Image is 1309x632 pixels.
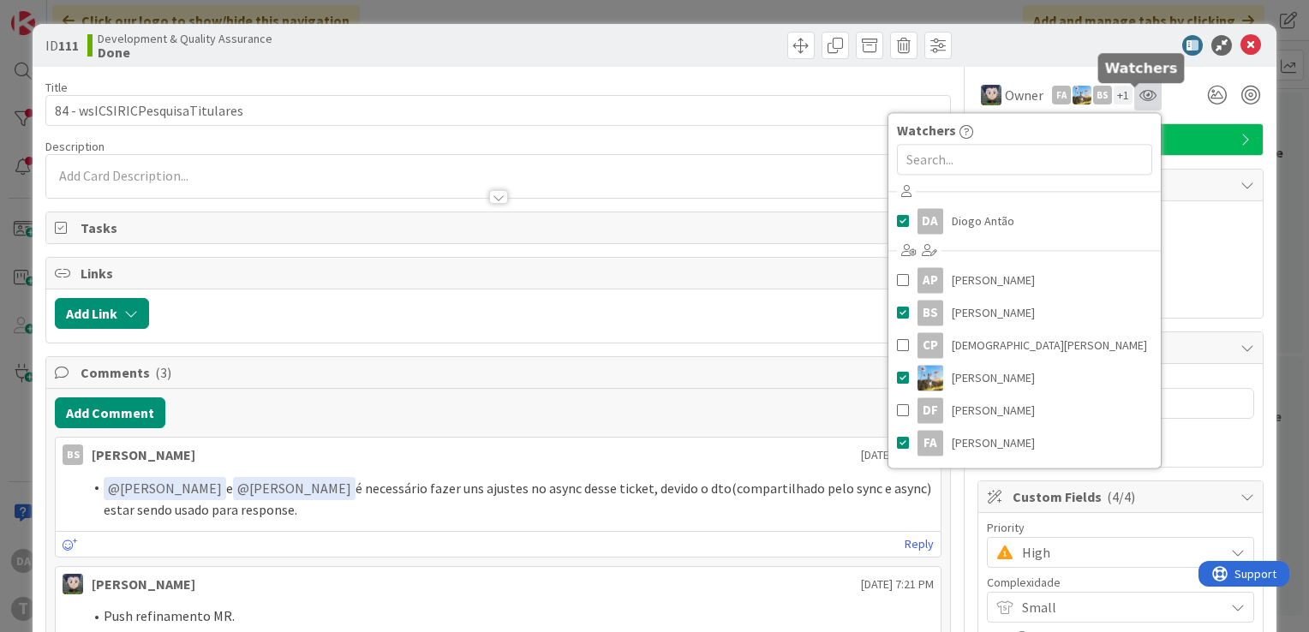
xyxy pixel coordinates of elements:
div: FA [917,430,943,456]
span: [PERSON_NAME] [952,397,1035,423]
span: [PERSON_NAME] [237,480,351,497]
span: ( 3 ) [155,364,171,381]
span: Watchers [897,120,956,140]
div: DF [917,397,943,423]
div: + 1 [1114,86,1133,104]
li: e é necessário fazer uns ajustes no async desse ticket, devido o dto(compartilhado pelo sync e as... [83,477,934,519]
img: LS [981,85,1001,105]
a: Reply [905,534,934,555]
span: @ [237,480,249,497]
b: 111 [58,37,79,54]
img: LS [63,574,83,594]
span: Support [36,3,78,23]
a: DADiogo Antão [888,205,1161,237]
span: [PERSON_NAME] [952,300,1035,325]
a: CP[DEMOGRAPHIC_DATA][PERSON_NAME] [888,329,1161,361]
div: DA [917,208,943,234]
span: Custom Fields [1013,486,1232,507]
span: High [1022,540,1216,564]
span: @ [108,480,120,497]
span: [PERSON_NAME] [108,480,222,497]
span: Tasks [81,218,919,238]
span: [DATE] 7:21 PM [861,575,934,593]
div: [PERSON_NAME] [92,574,195,594]
span: Comments [81,362,919,383]
span: Owner [1005,85,1043,105]
div: [PERSON_NAME] [92,444,195,465]
b: Done [98,45,272,59]
span: Description [45,139,105,154]
button: Add Comment [55,397,165,428]
a: FA[PERSON_NAME] [888,426,1161,459]
button: Add Link [55,298,149,329]
span: [PERSON_NAME] [952,267,1035,293]
span: [DEMOGRAPHIC_DATA][PERSON_NAME] [952,332,1147,358]
h5: Watchers [1105,60,1178,76]
span: ID [45,35,79,56]
span: [PERSON_NAME] [952,430,1035,456]
div: BS [1093,86,1112,104]
span: Small [1022,595,1216,619]
div: AP [917,267,943,293]
span: Links [81,263,919,283]
a: FC[PERSON_NAME] [888,459,1161,492]
a: DG[PERSON_NAME] [888,361,1161,394]
div: Priority [987,522,1254,534]
input: Search... [897,144,1152,175]
img: DG [1073,86,1091,104]
div: CP [917,332,943,358]
li: Push refinamento MR. [83,606,934,626]
span: [DATE] 8:24 PM [861,446,934,464]
div: Complexidade [987,576,1254,588]
span: ( 4/4 ) [1107,488,1135,505]
a: BS[PERSON_NAME] [888,296,1161,329]
span: Development & Quality Assurance [98,32,272,45]
a: AP[PERSON_NAME] [888,264,1161,296]
span: Diogo Antão [952,208,1014,234]
input: type card name here... [45,95,951,126]
div: FA [1052,86,1071,104]
label: Title [45,80,68,95]
div: BS [63,444,83,465]
img: DG [917,365,943,391]
a: DF[PERSON_NAME] [888,394,1161,426]
span: [PERSON_NAME] [952,365,1035,391]
div: BS [917,300,943,325]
